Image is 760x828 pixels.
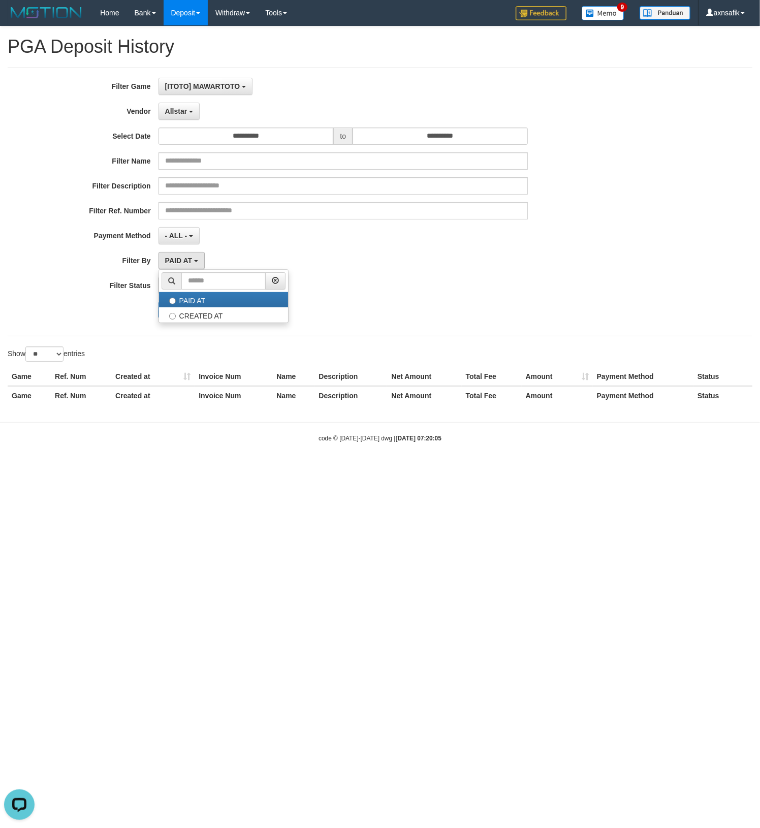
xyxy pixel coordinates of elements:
th: Ref. Num [51,386,111,405]
th: Ref. Num [51,367,111,386]
button: - ALL - [159,227,200,244]
select: Showentries [25,346,64,362]
small: code © [DATE]-[DATE] dwg | [319,435,441,442]
img: panduan.png [640,6,690,20]
th: Amount [522,367,593,386]
button: [ITOTO] MAWARTOTO [159,78,252,95]
span: [ITOTO] MAWARTOTO [165,82,240,90]
button: Open LiveChat chat widget [4,4,35,35]
th: Payment Method [593,386,693,405]
input: CREATED AT [169,313,176,320]
input: PAID AT [169,298,176,304]
th: Game [8,367,51,386]
th: Invoice Num [195,386,272,405]
button: Allstar [159,103,200,120]
label: PAID AT [159,292,288,307]
img: Feedback.jpg [516,6,566,20]
th: Description [314,386,387,405]
h1: PGA Deposit History [8,37,752,57]
th: Total Fee [462,386,522,405]
span: PAID AT [165,257,192,265]
label: CREATED AT [159,307,288,323]
span: 9 [617,3,628,12]
th: Total Fee [462,367,522,386]
th: Game [8,386,51,405]
span: - ALL - [165,232,187,240]
img: Button%20Memo.svg [582,6,624,20]
th: Status [693,386,752,405]
span: to [333,128,353,145]
th: Invoice Num [195,367,272,386]
th: Description [314,367,387,386]
label: Show entries [8,346,85,362]
button: PAID AT [159,252,205,269]
th: Created at [111,367,195,386]
th: Net Amount [387,367,461,386]
span: Allstar [165,107,187,115]
th: Payment Method [593,367,693,386]
th: Name [272,367,314,386]
th: Name [272,386,314,405]
th: Status [693,367,752,386]
strong: [DATE] 07:20:05 [396,435,441,442]
img: MOTION_logo.png [8,5,85,20]
th: Created at [111,386,195,405]
th: Amount [522,386,593,405]
th: Net Amount [387,386,461,405]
